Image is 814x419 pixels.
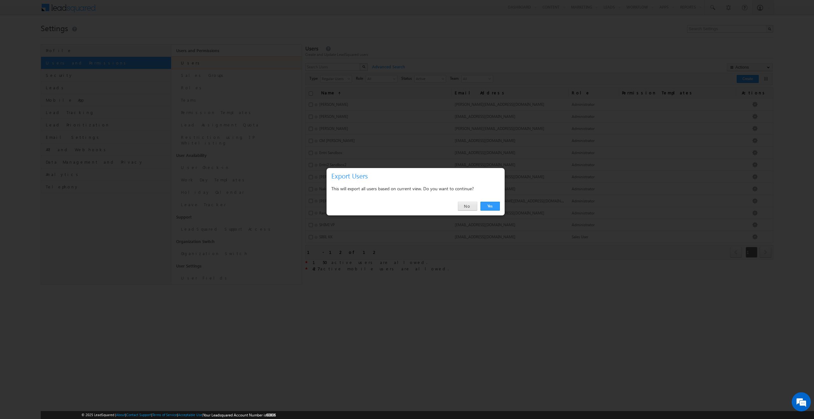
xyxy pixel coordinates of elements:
[116,413,125,417] a: About
[480,202,500,211] a: Yes
[331,185,500,193] div: This will export all users based on current view. Do you want to continue?
[178,413,202,417] a: Acceptable Use
[126,413,151,417] a: Contact Support
[8,59,116,190] textarea: Type your message and hit 'Enter'
[266,413,276,417] span: 60806
[152,413,177,417] a: Terms of Service
[33,33,107,42] div: Chat with us now
[203,413,276,417] span: Your Leadsquared Account Number is
[86,196,115,204] em: Start Chat
[331,170,502,181] h3: Export Users
[458,202,477,211] a: No
[81,412,276,418] span: © 2025 LeadSquared | | | | |
[104,3,120,18] div: Minimize live chat window
[11,33,27,42] img: d_60004797649_company_0_60004797649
